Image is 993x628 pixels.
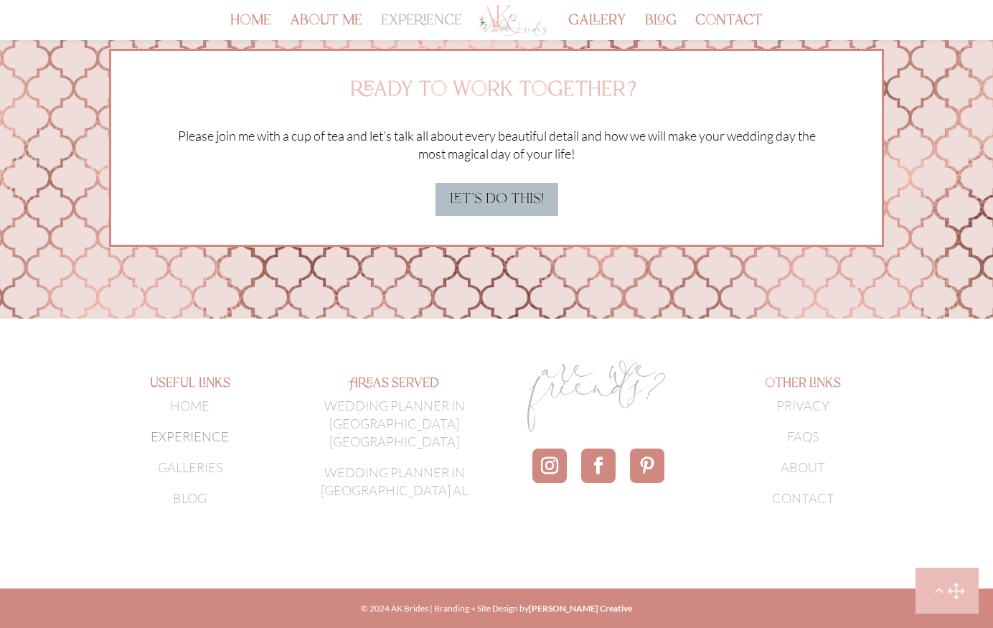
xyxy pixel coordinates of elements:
h4: useful links [109,377,270,397]
h3: ready to work together? [140,80,853,108]
a: [PERSON_NAME] Creative [529,603,632,614]
a: gallery [568,16,626,40]
a: blog [645,16,677,40]
a: CONTACT [772,490,834,506]
a: ABOUT [781,459,825,475]
a: Follow on Instagram [532,449,567,483]
a: WEDDING PLANNER IN [GEOGRAPHIC_DATA] [GEOGRAPHIC_DATA] [324,398,465,449]
a: PRIVACY [776,398,829,413]
a: GALLERIES [158,459,222,475]
a: let's do this! [436,183,558,216]
a: experience [381,16,462,40]
a: WEDDING PLANNER IN [GEOGRAPHIC_DATA] AL [321,464,468,498]
div: © 2024 AK Brides | Branding + Site Design by [109,599,884,624]
a: Follow on Pinterest [630,449,664,483]
img: Los Angeles Wedding Planner - AK Brides [478,4,550,38]
p: Please join me with a cup of tea and let’s talk all about every beautiful detail and how we will ... [169,127,824,163]
a: BLOG [173,490,207,506]
a: FAQS [787,428,819,444]
a: home [230,16,271,40]
a: HOME [170,398,210,413]
p: are we friends? [518,377,679,413]
a: Follow on Facebook [581,449,616,483]
h4: other links [722,377,883,397]
span: EXPERIENCE [151,428,229,444]
a: about me [290,16,362,40]
a: contact [695,16,763,40]
h4: Areas served [314,377,475,397]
